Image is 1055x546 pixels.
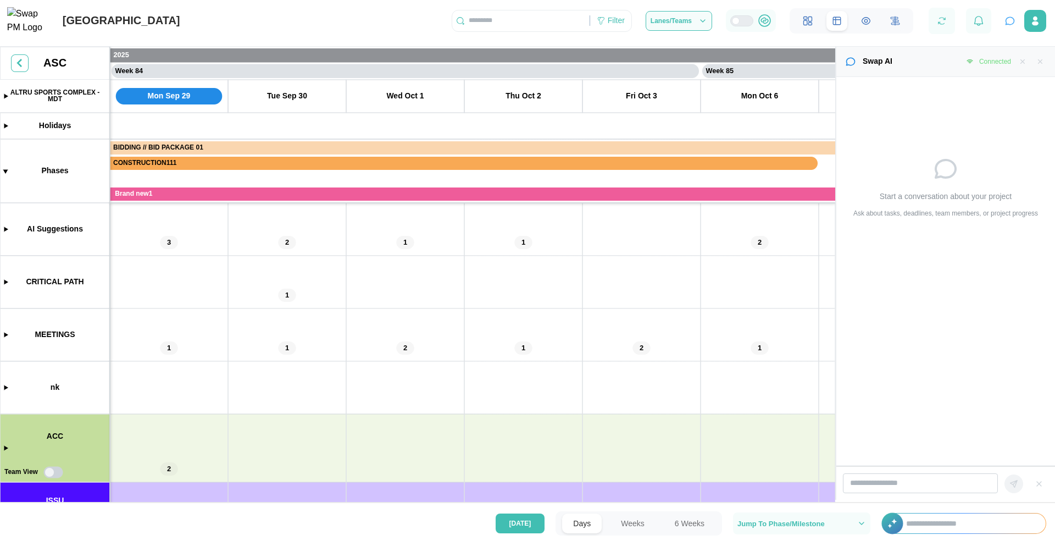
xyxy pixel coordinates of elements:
[509,514,531,533] span: [DATE]
[934,13,949,29] button: Refresh Grid
[608,15,625,27] div: Filter
[1017,56,1029,68] button: Clear messages
[733,512,870,534] button: Jump To Phase/Milestone
[63,12,180,29] div: [GEOGRAPHIC_DATA]
[610,514,656,533] button: Weeks
[853,208,1038,219] div: Ask about tasks, deadlines, team members, or project progress
[881,513,1046,534] div: +
[646,11,712,31] button: Lanes/Teams
[1034,56,1046,68] button: Close chat
[737,520,825,527] span: Jump To Phase/Milestone
[863,56,892,68] div: Swap AI
[496,514,545,533] button: [DATE]
[664,514,715,533] button: 6 Weeks
[880,191,1012,203] div: Start a conversation about your project
[979,57,1011,67] div: Connected
[1002,13,1018,29] button: Close chat
[651,18,692,24] span: Lanes/Teams
[7,7,52,35] img: Swap PM Logo
[562,514,602,533] button: Days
